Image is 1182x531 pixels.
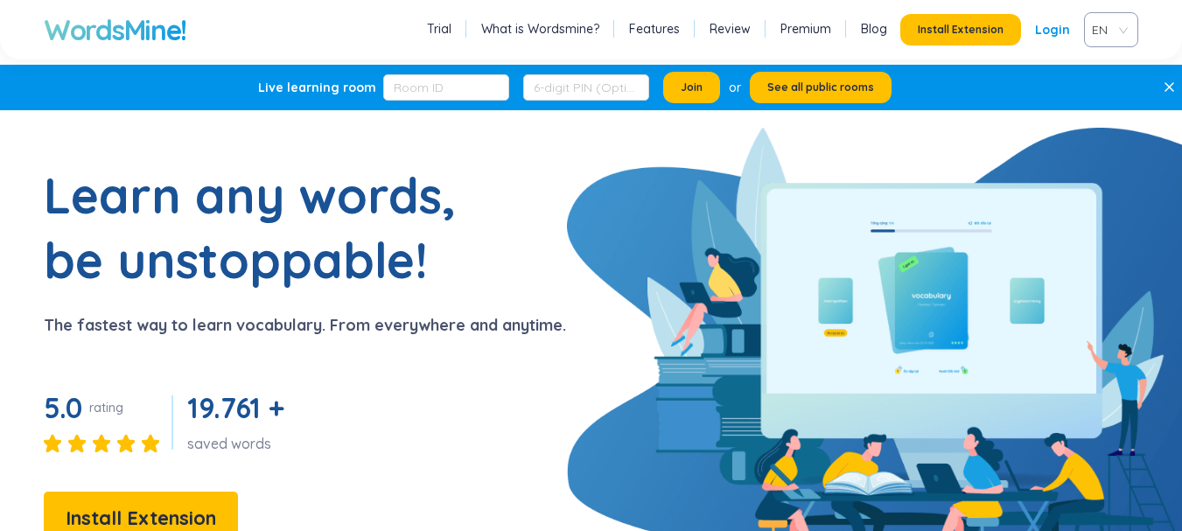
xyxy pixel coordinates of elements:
[710,20,751,38] a: Review
[89,399,123,416] div: rating
[729,78,741,97] div: or
[44,390,82,425] span: 5.0
[1035,14,1070,45] a: Login
[918,23,1004,37] span: Install Extension
[44,313,566,338] p: The fastest way to learn vocabulary. From everywhere and anytime.
[629,20,680,38] a: Features
[861,20,887,38] a: Blog
[187,434,290,453] div: saved words
[44,163,481,292] h1: Learn any words, be unstoppable!
[750,72,892,103] button: See all public rooms
[427,20,451,38] a: Trial
[187,390,283,425] span: 19.761 +
[681,80,703,94] span: Join
[1092,17,1123,43] span: VIE
[663,72,720,103] button: Join
[523,74,649,101] input: 6-digit PIN (Optional)
[383,74,509,101] input: Room ID
[780,20,831,38] a: Premium
[44,511,238,528] a: Install Extension
[900,14,1021,45] button: Install Extension
[481,20,599,38] a: What is Wordsmine?
[258,79,376,96] div: Live learning room
[767,80,874,94] span: See all public rooms
[44,12,186,47] a: WordsMine!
